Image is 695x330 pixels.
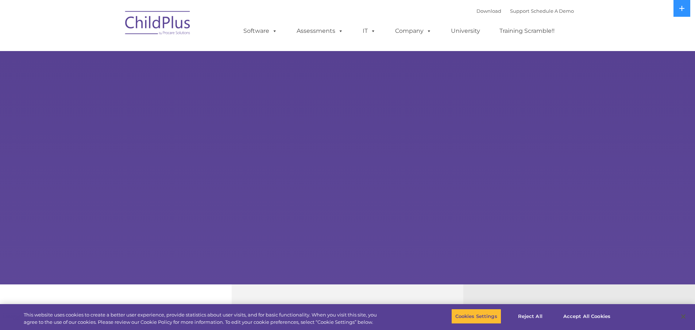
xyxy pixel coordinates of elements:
[531,8,574,14] a: Schedule A Demo
[355,24,383,38] a: IT
[444,24,487,38] a: University
[675,308,691,325] button: Close
[476,8,574,14] font: |
[451,309,501,324] button: Cookies Settings
[507,309,553,324] button: Reject All
[510,8,529,14] a: Support
[492,24,562,38] a: Training Scramble!!
[289,24,351,38] a: Assessments
[476,8,501,14] a: Download
[121,6,194,42] img: ChildPlus by Procare Solutions
[24,311,382,326] div: This website uses cookies to create a better user experience, provide statistics about user visit...
[388,24,439,38] a: Company
[559,309,614,324] button: Accept All Cookies
[236,24,285,38] a: Software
